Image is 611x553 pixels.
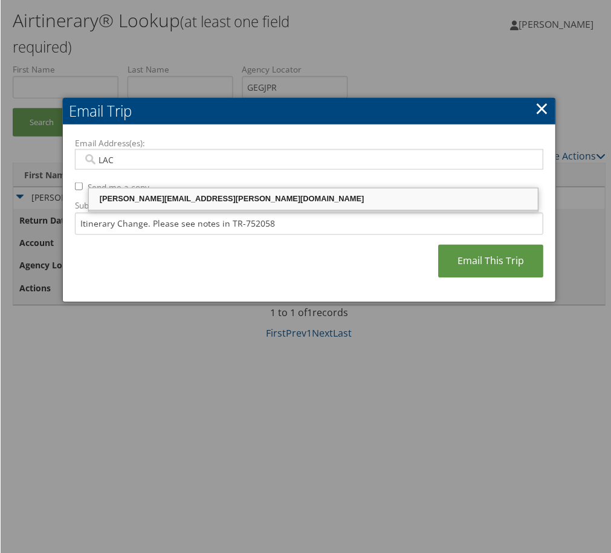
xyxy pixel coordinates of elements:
a: × [535,96,549,120]
a: Email This Trip [438,245,543,278]
div: [PERSON_NAME][EMAIL_ADDRESS][PERSON_NAME][DOMAIN_NAME] [90,193,536,205]
h2: Email Trip [62,98,555,125]
label: Subject: [74,200,543,212]
label: Send me a copy [87,181,149,193]
input: Email address (Separate multiple email addresses with commas) [82,154,517,166]
input: Add a short subject for the email [74,213,543,235]
label: Email Address(es): [74,137,543,149]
